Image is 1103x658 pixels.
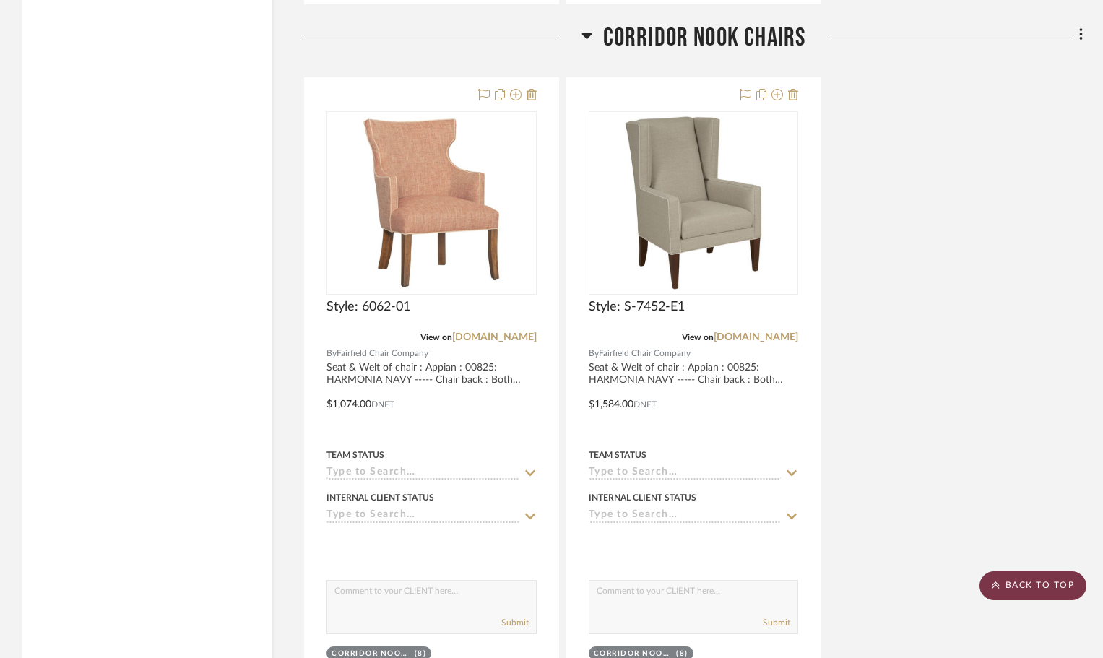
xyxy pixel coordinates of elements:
[20,130,217,165] h3: Claim your student deal. 50% off Grammarly Pro
[341,113,522,293] img: Style: 6062-01
[501,616,529,629] button: Submit
[326,467,519,480] input: Type to Search…
[589,509,782,523] input: Type to Search…
[210,13,216,20] img: close_x_white.png
[337,347,428,360] span: Fairfield Chair Company
[452,332,537,342] a: [DOMAIN_NAME]
[78,270,113,282] a: Dismiss
[603,22,806,53] span: Corridor Nook Chairs
[326,299,410,315] span: Style: 6062-01
[603,113,784,293] img: Style: S-7452-E1
[589,347,599,360] span: By
[326,491,434,504] div: Internal Client Status
[763,616,790,629] button: Submit
[20,179,217,255] p: [PERSON_NAME], Pro unlocks full access to AI agents, like AI detection and plagiarism checking, s...
[326,509,519,523] input: Type to Search…
[682,333,714,342] span: View on
[420,333,452,342] span: View on
[326,449,384,462] div: Team Status
[589,299,685,315] span: Style: S-7452-E1
[326,347,337,360] span: By
[599,347,691,360] span: Fairfield Chair Company
[589,467,782,480] input: Type to Search…
[589,491,696,504] div: Internal Client Status
[714,332,798,342] a: [DOMAIN_NAME]
[589,449,646,462] div: Team Status
[979,571,1086,600] scroll-to-top-button: BACK TO TOP
[25,270,61,282] a: Get Pro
